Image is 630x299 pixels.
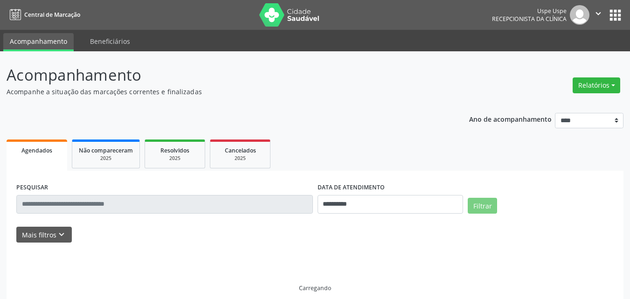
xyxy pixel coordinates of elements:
[83,33,137,49] a: Beneficiários
[16,227,72,243] button: Mais filtroskeyboard_arrow_down
[492,7,567,15] div: Uspe Uspe
[468,198,497,214] button: Filtrar
[299,284,331,292] div: Carregando
[7,63,438,87] p: Acompanhamento
[469,113,552,125] p: Ano de acompanhamento
[570,5,589,25] img: img
[152,155,198,162] div: 2025
[225,146,256,154] span: Cancelados
[318,181,385,195] label: DATA DE ATENDIMENTO
[607,7,623,23] button: apps
[160,146,189,154] span: Resolvidos
[79,155,133,162] div: 2025
[492,15,567,23] span: Recepcionista da clínica
[24,11,80,19] span: Central de Marcação
[589,5,607,25] button: 
[3,33,74,51] a: Acompanhamento
[593,8,603,19] i: 
[16,181,48,195] label: PESQUISAR
[7,87,438,97] p: Acompanhe a situação das marcações correntes e finalizadas
[7,7,80,22] a: Central de Marcação
[56,229,67,240] i: keyboard_arrow_down
[217,155,263,162] div: 2025
[21,146,52,154] span: Agendados
[573,77,620,93] button: Relatórios
[79,146,133,154] span: Não compareceram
